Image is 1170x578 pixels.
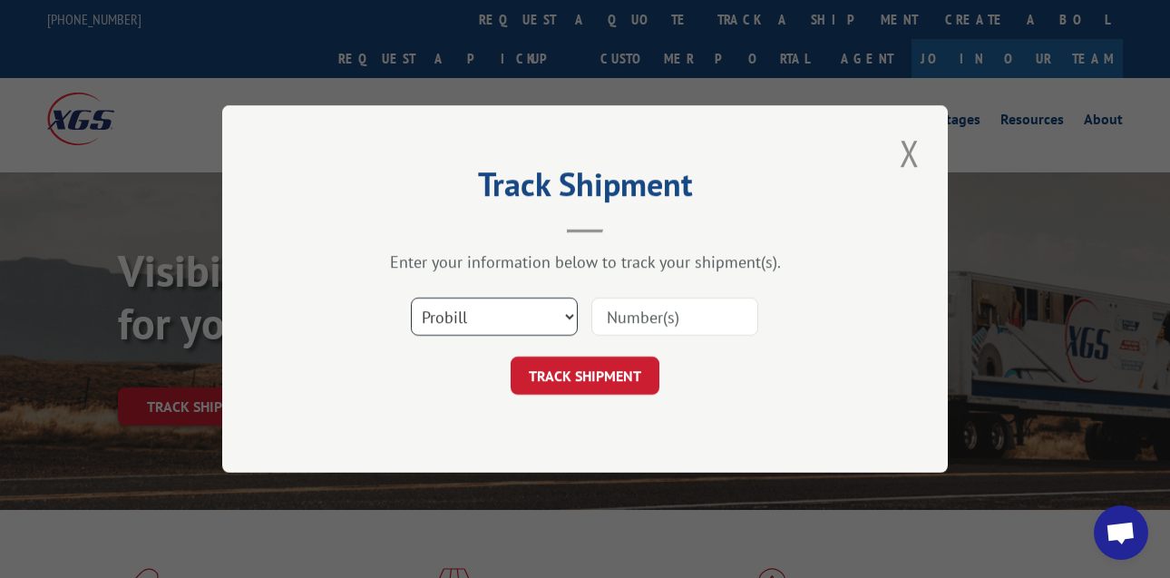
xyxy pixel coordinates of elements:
a: Open chat [1094,505,1148,560]
button: Close modal [894,128,925,178]
div: Enter your information below to track your shipment(s). [313,251,857,272]
button: TRACK SHIPMENT [511,357,659,395]
input: Number(s) [591,298,758,336]
h2: Track Shipment [313,171,857,206]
